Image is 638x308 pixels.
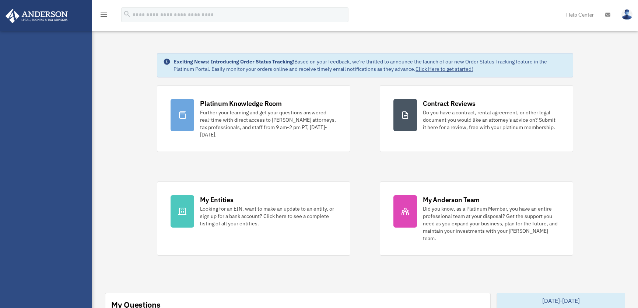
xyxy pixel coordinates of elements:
[99,13,108,19] a: menu
[423,195,480,204] div: My Anderson Team
[123,10,131,18] i: search
[423,109,560,131] div: Do you have a contract, rental agreement, or other legal document you would like an attorney's ad...
[621,9,632,20] img: User Pic
[200,195,233,204] div: My Entities
[157,85,350,152] a: Platinum Knowledge Room Further your learning and get your questions answered real-time with dire...
[99,10,108,19] i: menu
[3,9,70,23] img: Anderson Advisors Platinum Portal
[416,66,473,72] a: Click Here to get started!
[200,205,337,227] div: Looking for an EIN, want to make an update to an entity, or sign up for a bank account? Click her...
[423,99,476,108] div: Contract Reviews
[200,99,282,108] div: Platinum Knowledge Room
[173,58,294,65] strong: Exciting News: Introducing Order Status Tracking!
[173,58,567,73] div: Based on your feedback, we're thrilled to announce the launch of our new Order Status Tracking fe...
[157,181,350,256] a: My Entities Looking for an EIN, want to make an update to an entity, or sign up for a bank accoun...
[497,293,625,308] div: [DATE]-[DATE]
[380,181,573,256] a: My Anderson Team Did you know, as a Platinum Member, you have an entire professional team at your...
[200,109,337,138] div: Further your learning and get your questions answered real-time with direct access to [PERSON_NAM...
[423,205,560,242] div: Did you know, as a Platinum Member, you have an entire professional team at your disposal? Get th...
[380,85,573,152] a: Contract Reviews Do you have a contract, rental agreement, or other legal document you would like...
